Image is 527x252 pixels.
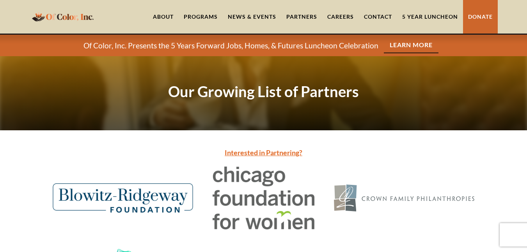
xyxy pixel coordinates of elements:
a: Learn More [384,37,438,53]
a: home [30,7,96,26]
p: Of Color, Inc. Presents the 5 Years Forward Jobs, Homes, & Futures Luncheon Celebration [83,41,378,50]
div: Programs [184,13,218,21]
strong: Our Growing List of Partners [168,82,359,100]
a: Interested in Partnering? [225,148,302,157]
